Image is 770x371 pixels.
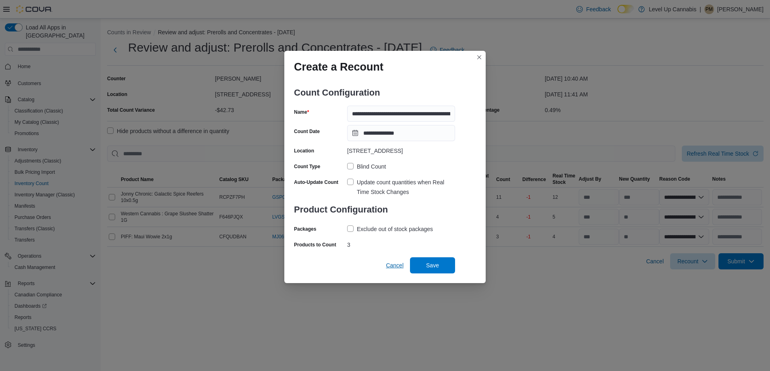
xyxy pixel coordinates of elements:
label: Packages [294,226,316,232]
div: Blind Count [357,162,386,171]
span: Cancel [386,261,404,269]
label: Count Date [294,128,320,135]
h1: Create a Recount [294,60,383,73]
div: Exclude out of stock packages [357,224,433,234]
button: Save [410,257,455,273]
div: Update count quantities when Real Time Stock Changes [357,177,455,197]
button: Closes this modal window [474,52,484,62]
h3: Count Configuration [294,80,455,106]
label: Auto-Update Count [294,179,338,185]
span: Save [426,261,439,269]
label: Name [294,109,309,115]
label: Products to Count [294,242,336,248]
input: Press the down key to open a popover containing a calendar. [347,125,455,141]
button: Cancel [383,257,407,273]
div: 3 [347,238,455,248]
label: Location [294,148,314,154]
label: Count Type [294,163,320,170]
h3: Product Configuration [294,197,455,223]
div: [STREET_ADDRESS] [347,144,455,154]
